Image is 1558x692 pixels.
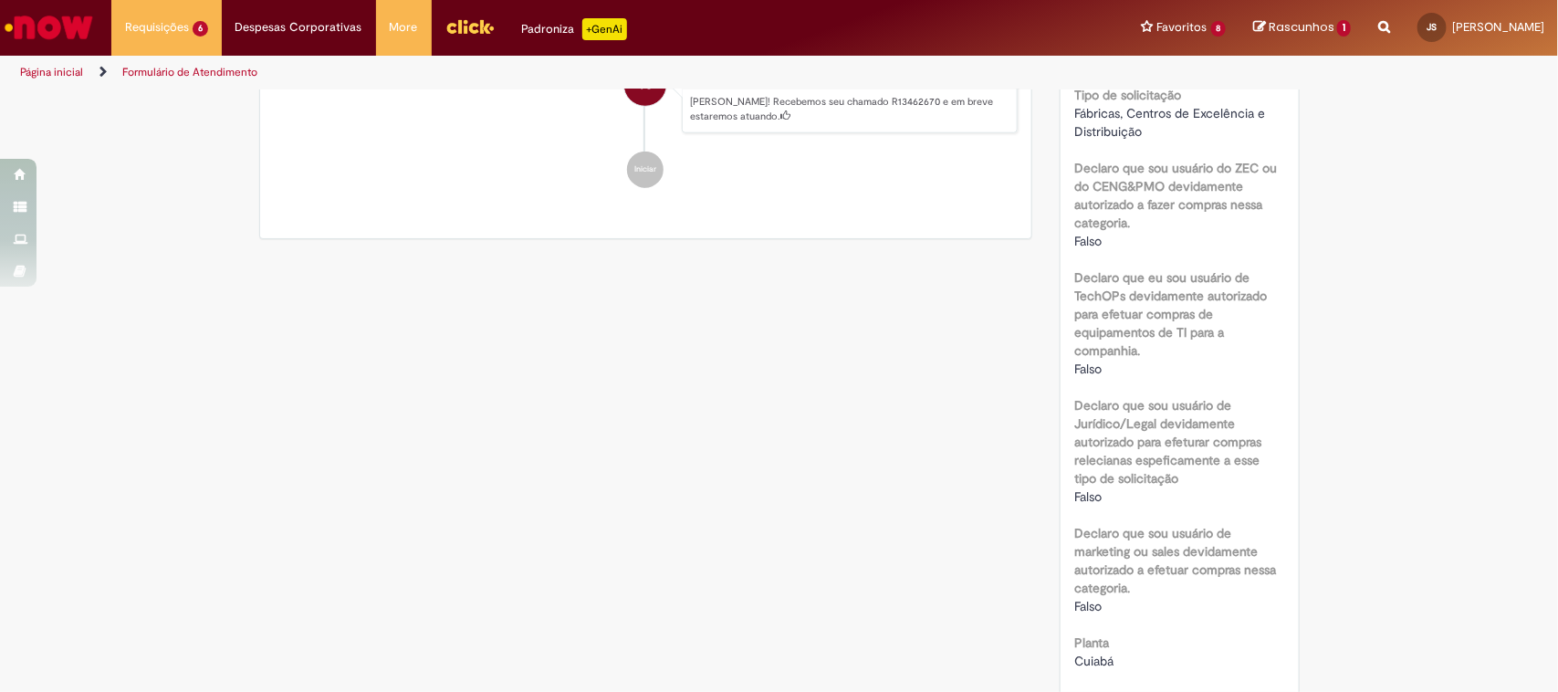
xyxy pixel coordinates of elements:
span: Favoritos [1157,18,1208,37]
span: 6 [193,21,208,37]
span: JS [1427,21,1438,33]
b: Declaro que sou usuário do ZEC ou do CENG&PMO devidamente autorizado a fazer compras nessa catego... [1074,160,1277,231]
span: More [390,18,418,37]
span: Falso [1074,233,1102,249]
a: Página inicial [20,65,83,79]
a: Rascunhos [1253,19,1351,37]
span: [PERSON_NAME] [1452,19,1544,35]
span: Rascunhos [1269,18,1334,36]
span: Requisições [125,18,189,37]
li: Jessily Vanessa Souza dos Santos [274,47,1019,134]
span: 1 [1337,20,1351,37]
p: [PERSON_NAME]! Recebemos seu chamado R13462670 e em breve estaremos atuando. [690,95,1008,123]
p: +GenAi [582,18,627,40]
b: Tipo de solicitação [1074,87,1181,103]
b: Declaro que sou usuário de marketing ou sales devidamente autorizado a efetuar compras nessa cate... [1074,525,1276,596]
div: Padroniza [522,18,627,40]
span: Falso [1074,598,1102,614]
img: click_logo_yellow_360x200.png [445,13,495,40]
img: ServiceNow [2,9,96,46]
a: Formulário de Atendimento [122,65,257,79]
span: Falso [1074,488,1102,505]
span: Despesas Corporativas [235,18,362,37]
span: Cuiabá [1074,653,1114,669]
ul: Trilhas de página [14,56,1025,89]
b: Planta [1074,634,1109,651]
b: Declaro que sou usuário de Jurídico/Legal devidamente autorizado para efeturar compras relecianas... [1074,397,1261,487]
span: 8 [1211,21,1227,37]
span: Fábricas, Centros de Excelência e Distribuição [1074,105,1269,140]
span: Falso [1074,361,1102,377]
b: Declaro que eu sou usuário de TechOPs devidamente autorizado para efetuar compras de equipamentos... [1074,269,1267,359]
